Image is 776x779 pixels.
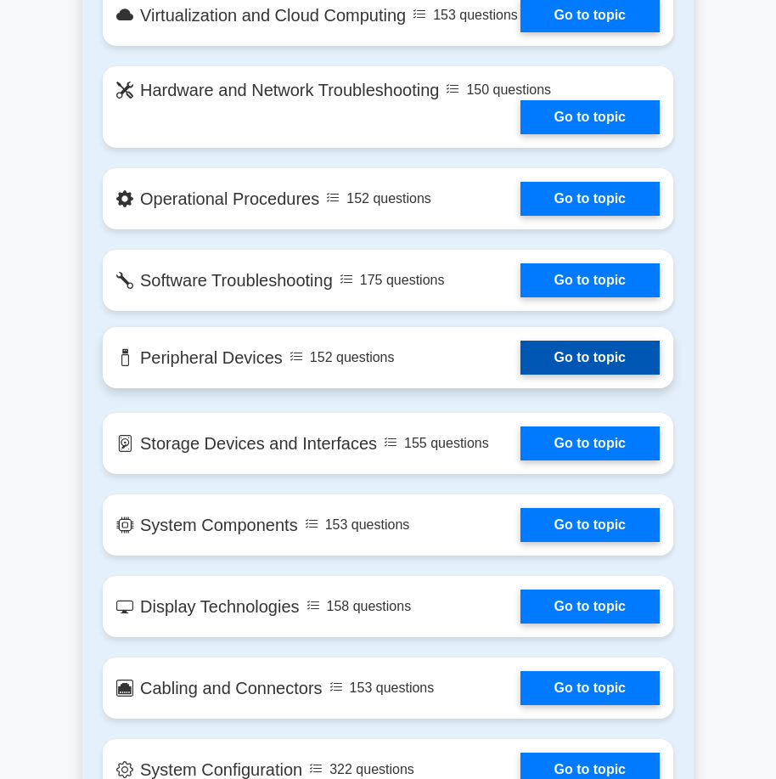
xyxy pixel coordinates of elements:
[520,590,660,624] a: Go to topic
[520,263,660,297] a: Go to topic
[520,341,660,375] a: Go to topic
[520,100,660,134] a: Go to topic
[520,671,660,705] a: Go to topic
[520,508,660,542] a: Go to topic
[520,182,660,216] a: Go to topic
[520,426,660,460] a: Go to topic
